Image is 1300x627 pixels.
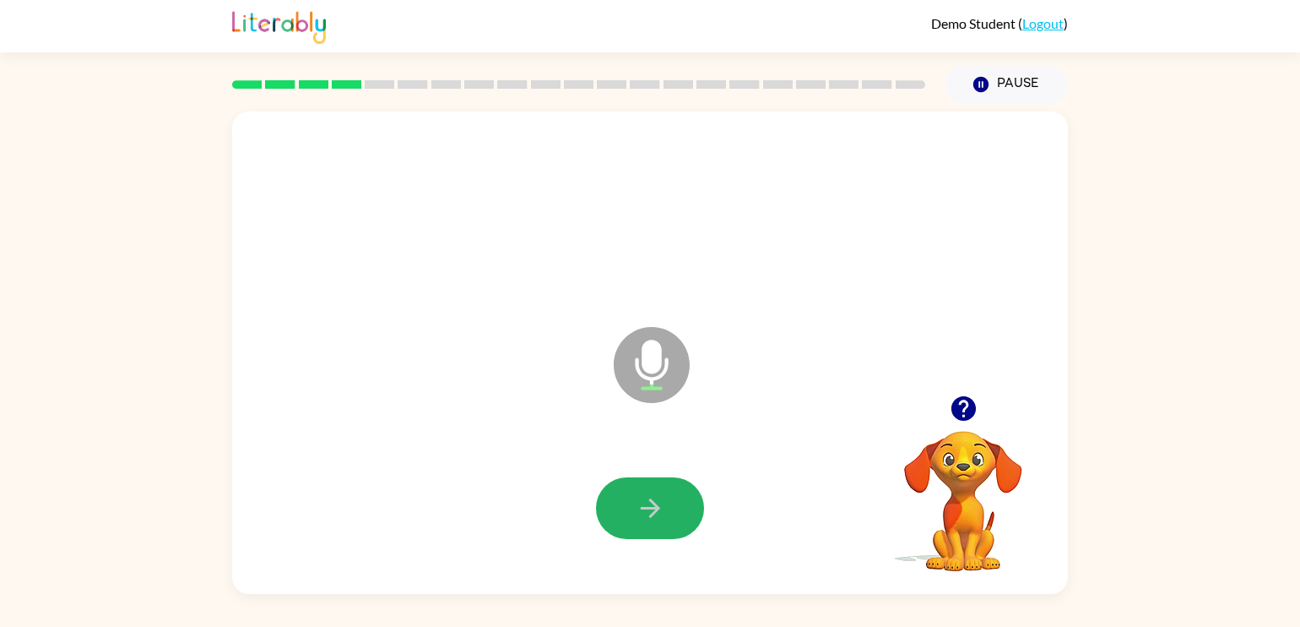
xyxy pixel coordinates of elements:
img: Literably [232,7,326,44]
a: Logout [1022,15,1064,31]
button: Pause [945,65,1068,104]
div: ( ) [931,15,1068,31]
span: Demo Student [931,15,1018,31]
video: Your browser must support playing .mp4 files to use Literably. Please try using another browser. [879,405,1048,574]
